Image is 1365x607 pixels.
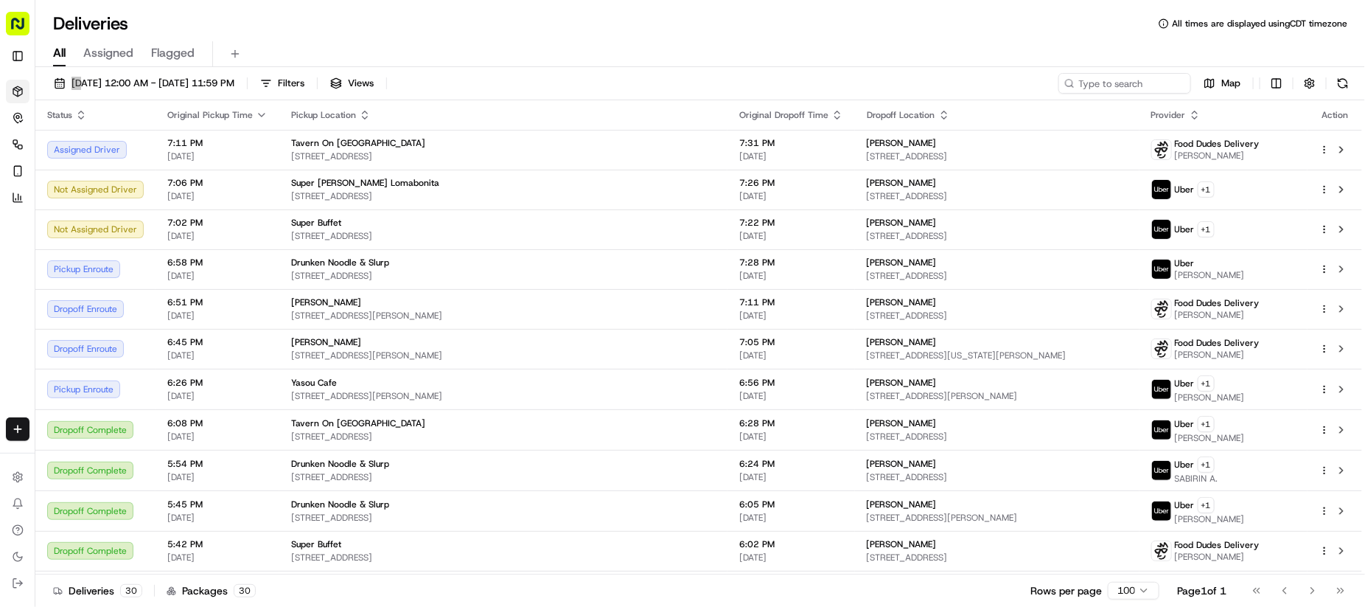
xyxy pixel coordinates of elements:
span: 7:28 PM [739,257,843,268]
span: SABIRIN A. [1175,473,1218,485]
span: 6:08 PM [167,417,268,429]
img: Nash [15,15,44,45]
span: Views [348,77,374,90]
span: [PERSON_NAME] [867,377,937,389]
span: [DATE] [739,230,843,242]
span: Filters [278,77,304,90]
span: [DATE] [167,310,268,322]
span: [STREET_ADDRESS] [291,512,716,524]
button: Filters [254,73,311,94]
span: All [53,44,66,62]
span: [DATE] [739,552,843,563]
span: 6:28 PM [739,417,843,429]
span: Uber [1175,378,1195,389]
span: [DATE] [739,190,843,202]
span: [PERSON_NAME] [1175,392,1245,403]
span: [STREET_ADDRESS] [867,471,1128,483]
img: uber-new-logo.jpeg [1152,461,1171,480]
span: [PERSON_NAME] [867,499,937,510]
span: Food Dudes Delivery [1175,337,1260,349]
span: [STREET_ADDRESS][PERSON_NAME] [291,350,716,361]
span: [DATE] [739,390,843,402]
span: [PERSON_NAME] [1175,269,1245,281]
span: Map [1221,77,1240,90]
span: Assigned [83,44,133,62]
span: [PERSON_NAME] [291,296,361,308]
span: [STREET_ADDRESS] [291,431,716,443]
span: 7:11 PM [167,137,268,149]
span: [DATE] [739,350,843,361]
span: [DATE] [167,471,268,483]
span: Tavern On [GEOGRAPHIC_DATA] [291,417,425,429]
span: 5:42 PM [167,538,268,550]
span: [PERSON_NAME] [1175,349,1260,361]
span: Flagged [151,44,195,62]
img: Wisdom Oko [15,255,38,284]
div: Past conversations [15,192,99,204]
span: [STREET_ADDRESS] [867,190,1128,202]
span: 7:26 PM [739,177,843,189]
span: [STREET_ADDRESS] [291,471,716,483]
span: Uber [1175,223,1195,235]
button: Start new chat [251,146,268,164]
span: 6:51 PM [167,296,268,308]
img: uber-new-logo.jpeg [1152,420,1171,440]
input: Type to search [1058,73,1191,94]
span: [PERSON_NAME] [867,538,937,550]
span: [PERSON_NAME] [867,296,937,308]
span: Drunken Noodle & Slurp [291,257,389,268]
button: +1 [1198,375,1215,392]
span: Pylon [147,367,178,378]
span: 7:06 PM [167,177,268,189]
span: [STREET_ADDRESS] [867,310,1128,322]
span: Status [47,109,72,121]
a: Powered byPylon [104,366,178,378]
img: uber-new-logo.jpeg [1152,502,1171,521]
span: API Documentation [139,330,237,345]
span: Uber [1175,499,1195,511]
span: 6:26 PM [167,377,268,389]
span: Tavern On [GEOGRAPHIC_DATA] [291,137,425,149]
button: Views [324,73,380,94]
span: [PERSON_NAME] [1175,513,1245,525]
span: 7:31 PM [739,137,843,149]
span: [STREET_ADDRESS][PERSON_NAME] [291,390,716,402]
span: Knowledge Base [29,330,113,345]
div: 30 [120,584,142,597]
button: +1 [1198,221,1215,237]
span: [DATE] [167,150,268,162]
span: 6:56 PM [739,377,843,389]
img: 1736555255976-a54dd68f-1ca7-489b-9aae-adbdc363a1c4 [29,230,41,242]
span: [PERSON_NAME] [1175,309,1260,321]
button: [DATE] 12:00 AM - [DATE] 11:59 PM [47,73,241,94]
span: [STREET_ADDRESS] [867,431,1128,443]
span: [STREET_ADDRESS] [291,190,716,202]
span: [PERSON_NAME] [867,336,937,348]
p: Rows per page [1030,583,1102,598]
span: [DATE] [167,230,268,242]
span: [DATE] [739,471,843,483]
img: uber-new-logo.jpeg [1152,260,1171,279]
span: [STREET_ADDRESS] [291,230,716,242]
div: Start new chat [66,142,242,156]
span: Provider [1151,109,1186,121]
span: [DATE] [739,431,843,443]
span: [PERSON_NAME] [867,217,937,229]
span: [DATE] [167,190,268,202]
span: [PERSON_NAME] [1175,150,1260,162]
div: Deliveries [53,583,142,598]
span: Food Dudes Delivery [1175,297,1260,309]
span: [DATE] [739,512,843,524]
a: 📗Knowledge Base [9,325,119,351]
span: [DATE] [167,350,268,361]
button: See all [228,190,268,207]
div: 💻 [125,332,136,344]
span: Food Dudes Delivery [1175,539,1260,551]
span: [PERSON_NAME] [1175,432,1245,444]
span: 6:24 PM [739,458,843,470]
span: [STREET_ADDRESS] [291,150,716,162]
img: food_dudes.png [1152,299,1171,319]
span: [STREET_ADDRESS] [867,150,1128,162]
div: 📗 [15,332,27,344]
span: • [198,229,203,241]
